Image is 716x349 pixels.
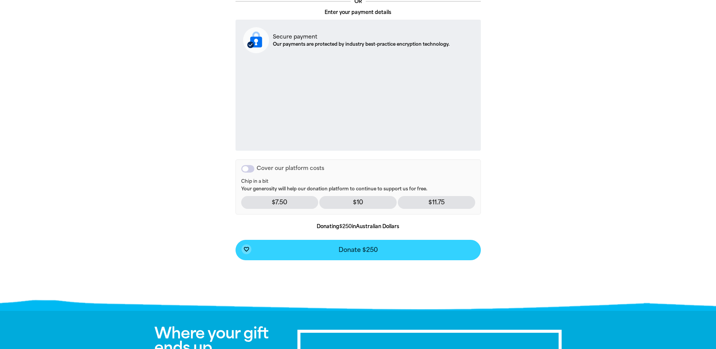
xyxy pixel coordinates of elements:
i: favorite_border [243,246,249,252]
span: Donate $250 [339,247,378,253]
p: $11.75 [398,196,475,209]
span: Chip in a bit [241,179,475,185]
b: $250 [339,224,352,229]
iframe: Secure payment input frame [242,59,475,144]
p: Our payments are protected by industry best-practice encryption technology. [273,41,450,48]
p: $7.50 [241,196,319,209]
p: Secure payment [273,33,450,41]
p: $10 [319,196,397,209]
button: Cover our platform costs [241,165,254,173]
p: Your generosity will help our donation platform to continue to support us for free. [241,179,475,192]
button: favorite_borderDonate $250 [236,240,481,260]
p: Enter your payment details [236,9,481,16]
p: Donating in Australian Dollars [236,223,481,230]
